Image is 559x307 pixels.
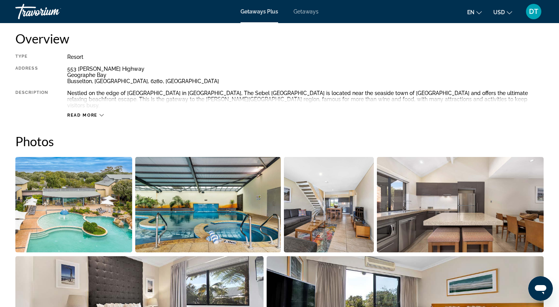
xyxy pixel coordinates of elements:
div: Resort [67,54,544,60]
a: Getaways Plus [241,8,278,15]
span: en [467,9,474,15]
button: Change language [467,7,482,18]
a: Getaways [294,8,318,15]
button: User Menu [524,3,544,20]
div: Type [15,54,48,60]
span: DT [529,8,538,15]
button: Read more [67,112,104,118]
div: Description [15,90,48,108]
button: Open full-screen image slider [15,157,132,253]
button: Open full-screen image slider [135,157,281,253]
span: USD [493,9,505,15]
iframe: Button to launch messaging window [528,276,553,301]
a: Travorium [15,2,92,22]
div: Address [15,66,48,84]
button: Open full-screen image slider [284,157,374,253]
button: Open full-screen image slider [377,157,544,253]
div: Nestled on the edge of [GEOGRAPHIC_DATA] in [GEOGRAPHIC_DATA], The Sebel [GEOGRAPHIC_DATA] is loc... [67,90,544,108]
h2: Photos [15,133,544,149]
span: Read more [67,113,98,118]
button: Change currency [493,7,512,18]
div: 553 [PERSON_NAME] Highway Geographe Bay Busselton, [GEOGRAPHIC_DATA], 6280, [GEOGRAPHIC_DATA] [67,66,544,84]
h2: Overview [15,31,544,46]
